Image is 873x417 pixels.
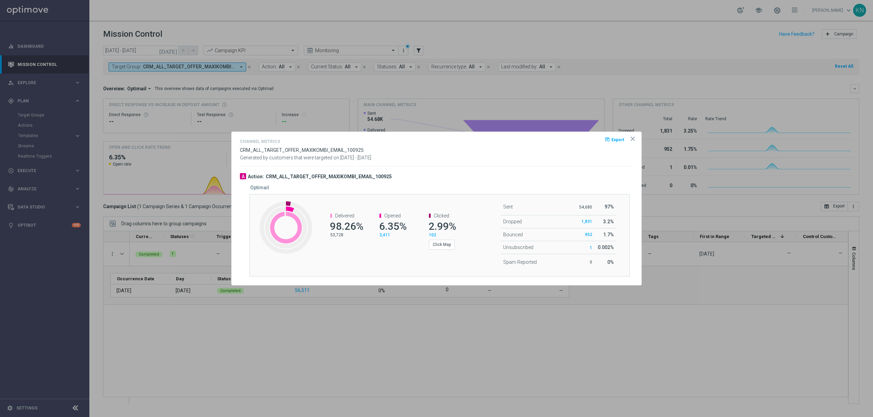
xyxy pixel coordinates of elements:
[330,220,363,232] span: 98.26%
[240,155,339,160] span: Generated by customers that were targeted on
[503,259,537,265] span: Spam Reported
[429,220,456,232] span: 2.99%
[240,139,280,144] h4: Channel Metrics
[429,240,455,249] button: Click Map
[379,233,390,237] span: 3,411
[590,245,592,250] span: 1
[248,173,264,180] h3: Action:
[379,220,407,232] span: 6.35%
[330,232,362,238] p: 53,728
[384,213,401,218] span: Opened
[611,137,624,142] span: Export
[603,219,614,224] span: 3.2%
[585,232,592,237] span: 952
[240,173,246,179] div: A
[266,173,392,180] h3: CRM_ALL_TARGET_OFFER_MAXIKOMBI_EMAIL_100925
[240,147,364,153] span: CRM_ALL_TARGET_OFFER_MAXIKOMBI_EMAIL_100925
[603,232,614,237] span: 1.7%
[434,213,449,218] span: Clicked
[503,219,522,224] span: Dropped
[503,245,533,250] span: Unsubscribed
[503,232,523,237] span: Bounced
[607,259,614,265] span: 0%
[578,204,592,210] p: 54,680
[250,185,269,190] h5: Optimail
[578,259,592,265] p: 0
[503,204,513,210] span: Sent
[629,135,636,142] opti-icon: icon
[605,137,610,142] i: open_in_browser
[582,219,592,224] span: 1,831
[598,245,614,250] span: 0.002%
[605,204,614,210] span: 97%
[604,135,625,144] button: open_in_browser Export
[335,213,354,218] span: Delivered
[429,233,436,237] span: 102
[340,155,371,160] span: [DATE] - [DATE]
